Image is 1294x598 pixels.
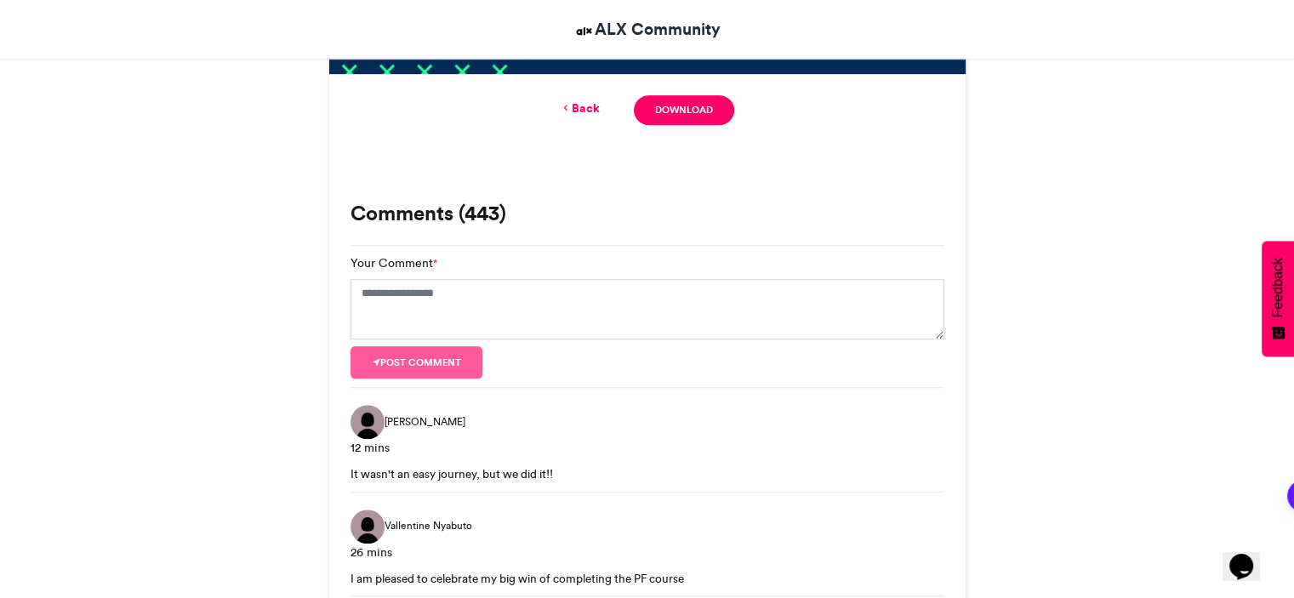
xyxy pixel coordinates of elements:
a: Download [634,95,733,125]
button: Feedback - Show survey [1262,241,1294,356]
img: ALX Community [573,20,595,42]
div: 26 mins [351,544,944,561]
div: 12 mins [351,439,944,457]
label: Your Comment [351,254,437,272]
a: ALX Community [573,17,721,42]
div: I am pleased to celebrate my big win of completing the PF course [351,570,944,587]
button: Post comment [351,346,483,379]
h3: Comments (443) [351,203,944,224]
iframe: chat widget [1223,530,1277,581]
span: Vallentine Nyabuto [385,518,472,533]
a: Back [560,100,600,117]
span: Feedback [1270,258,1285,317]
img: Vallentine [351,510,385,544]
span: [PERSON_NAME] [385,414,465,430]
div: It wasn't an easy journey, but we did it!! [351,465,944,482]
img: Gloria [351,405,385,439]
